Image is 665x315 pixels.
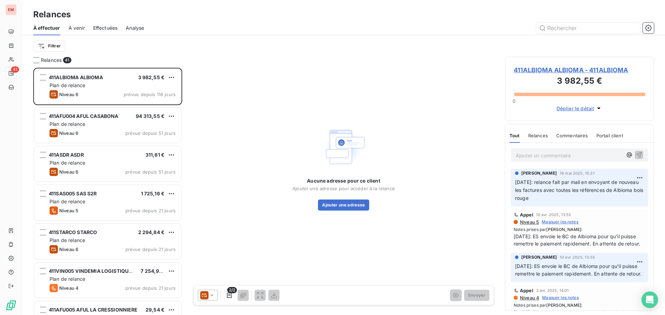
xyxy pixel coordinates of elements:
[69,25,85,31] span: À venir
[521,170,557,176] span: [PERSON_NAME]
[33,68,182,315] div: grid
[136,113,165,119] span: 94 313,55 €
[49,113,118,119] span: 411AFU004 AFUL CASABONA
[59,247,78,252] span: Niveau 6
[227,287,237,293] span: 2/2
[513,98,515,104] span: 0
[33,25,60,31] span: À effectuer
[555,104,605,112] button: Déplier le détail
[536,22,640,34] input: Rechercher
[49,307,138,313] span: 411AFU005 AFUL LA CRESSIONNIERE
[138,74,165,80] span: 3 982,55 €
[59,130,78,136] span: Niveau 6
[41,57,62,64] span: Relances
[49,191,97,196] span: 411SAS005 SAS S2R
[49,229,97,235] span: 411STARCO STARCO
[6,4,17,15] div: EM
[141,191,165,196] span: 1 725,16 €
[292,186,395,191] span: Ajouter une adresse pour accéder à la relance
[124,92,176,97] span: prévue depuis 118 jours
[514,75,645,89] h3: 3 982,55 €
[515,263,641,277] span: [DATE]: ES envoie le BC de Albioma pour qu'il puisse remettre le paiement rapidement. En attente ...
[520,288,533,293] span: Appel
[6,300,17,311] img: Logo LeanPay
[546,303,581,308] span: [PERSON_NAME]
[49,268,144,274] span: 411VIN005 VINDEMIA LOGISTIQUE / VL1
[125,247,176,252] span: prévue depuis 21 jours
[50,82,85,88] span: Plan de relance
[11,66,19,73] span: 41
[49,74,103,80] span: 411ALBIOMA ALBIOMA
[49,152,84,158] span: 411ASDR ASDR
[560,171,595,175] span: 16 mai 2025, 15:31
[509,133,520,138] span: Tout
[145,307,165,313] span: 29,54 €
[125,169,176,175] span: prévue depuis 51 jours
[536,288,569,293] span: 3 avr. 2025, 14:01
[556,133,588,138] span: Commentaires
[514,233,645,247] span: [DATE]: ES envoie le BC de Albioma pour qu'il puisse remettre le paiement rapidement. En attente ...
[546,227,581,232] span: [PERSON_NAME]
[141,268,167,274] span: 7 254,96 €
[145,152,165,158] span: 311,61 €
[125,285,176,291] span: prévue depuis 21 jours
[50,276,85,282] span: Plan de relance
[126,25,144,31] span: Analyse
[33,8,71,21] h3: Relances
[464,290,489,301] button: Envoyer
[33,40,65,52] button: Filtrer
[50,121,85,127] span: Plan de relance
[59,208,78,213] span: Niveau 5
[59,285,79,291] span: Niveau 4
[536,213,571,217] span: 10 avr. 2025, 13:55
[542,219,578,225] span: Masquer les notes
[560,255,595,259] span: 10 avr. 2025, 13:55
[515,179,645,201] span: [DATE]: relance fait par mail en envoyant de nouveau les factures avec toutes les références de A...
[138,229,165,235] span: 2 294,84 €
[520,212,533,217] span: Appel
[514,226,645,233] span: Notes prises par :
[93,25,118,31] span: Effectuées
[50,160,85,166] span: Plan de relance
[59,169,78,175] span: Niveau 6
[318,200,369,211] button: Ajouter une adresse
[307,177,380,184] span: Aucune adresse pour ce client
[6,68,16,79] a: 41
[557,105,594,112] span: Déplier le détail
[596,133,623,138] span: Portail client
[542,295,579,301] span: Masquer les notes
[514,302,645,308] span: Notes prises par :
[50,237,85,243] span: Plan de relance
[519,219,539,225] span: Niveau 5
[125,130,176,136] span: prévue depuis 51 jours
[514,65,645,75] span: 411ALBIOMA ALBIOMA - 411ALBIOMA
[63,57,71,63] span: 41
[521,254,557,260] span: [PERSON_NAME]
[321,125,366,169] img: Empty state
[50,198,85,204] span: Plan de relance
[125,208,176,213] span: prévue depuis 21 jours
[59,92,78,97] span: Niveau 6
[641,291,658,308] div: Open Intercom Messenger
[519,295,539,300] span: Niveau 4
[528,133,548,138] span: Relances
